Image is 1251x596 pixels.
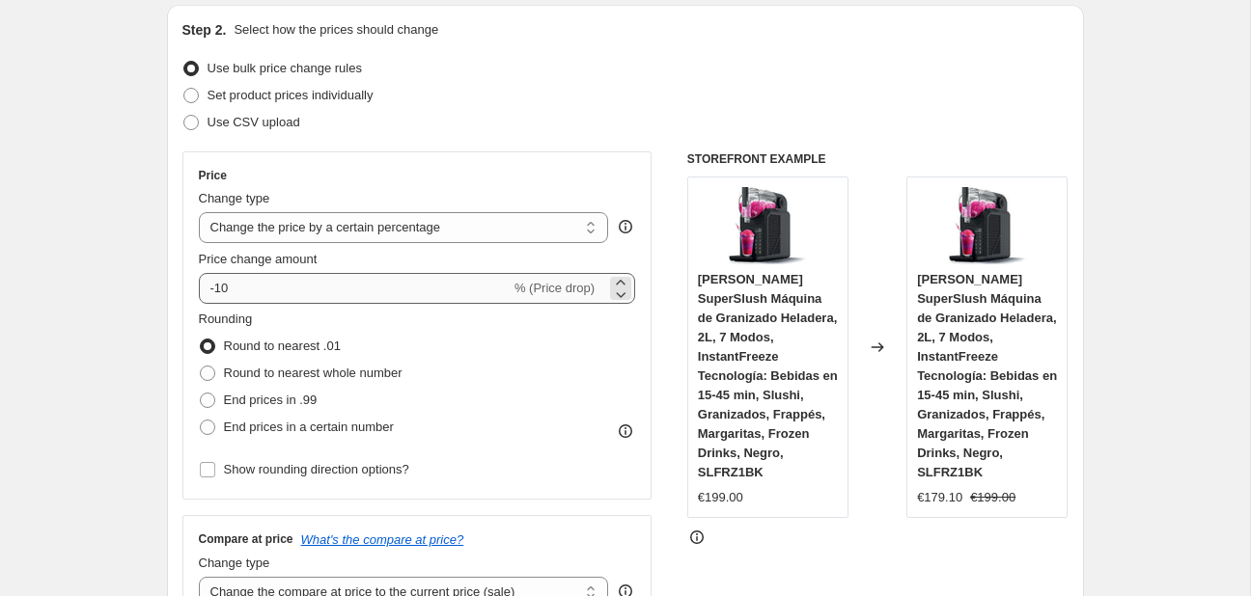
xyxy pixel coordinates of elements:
[917,488,962,507] div: €179.10
[224,366,403,380] span: Round to nearest whole number
[199,273,511,304] input: -15
[917,272,1057,479] span: [PERSON_NAME] SuperSlush Máquina de Granizado Heladera, 2L, 7 Modos, InstantFreeze Tecnología: Be...
[234,20,438,40] p: Select how the prices should change
[301,532,464,547] button: What's the compare at price?
[182,20,227,40] h2: Step 2.
[199,191,270,205] span: Change type
[970,488,1015,507] strike: €199.00
[199,531,293,547] h3: Compare at price
[949,187,1026,264] img: 71KSXmUvE0L._AC_SL1500_80x.jpg
[616,217,635,236] div: help
[514,281,595,295] span: % (Price drop)
[698,272,838,479] span: [PERSON_NAME] SuperSlush Máquina de Granizado Heladera, 2L, 7 Modos, InstantFreeze Tecnología: Be...
[208,115,300,129] span: Use CSV upload
[224,462,409,476] span: Show rounding direction options?
[208,61,362,75] span: Use bulk price change rules
[199,168,227,183] h3: Price
[729,187,806,264] img: 71KSXmUvE0L._AC_SL1500_80x.jpg
[224,339,341,353] span: Round to nearest .01
[199,312,253,326] span: Rounding
[687,151,1069,167] h6: STOREFRONT EXAMPLE
[224,420,394,434] span: End prices in a certain number
[224,393,318,407] span: End prices in .99
[208,88,374,102] span: Set product prices individually
[199,252,318,266] span: Price change amount
[199,555,270,570] span: Change type
[698,488,743,507] div: €199.00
